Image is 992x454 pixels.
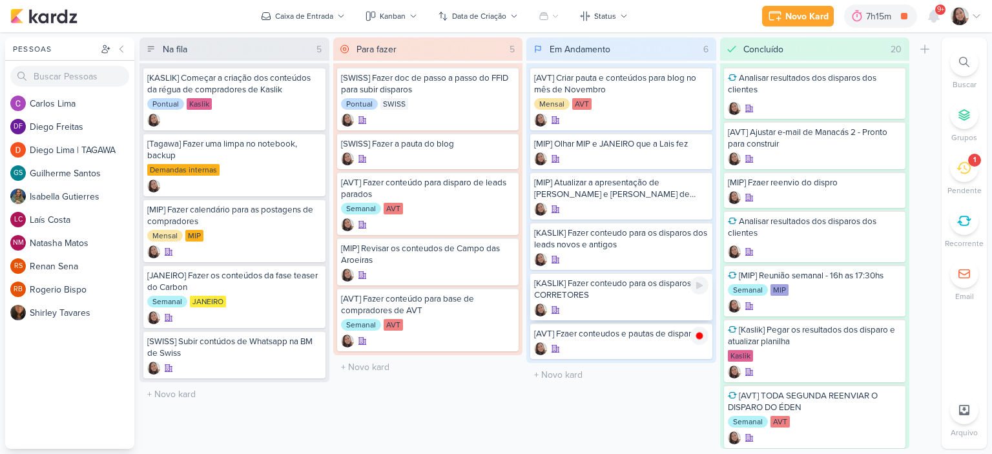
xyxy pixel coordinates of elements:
div: SWISS [380,98,408,110]
p: Email [955,291,974,302]
p: Grupos [951,132,977,143]
div: Natasha Matos [10,235,26,251]
div: [MIP] Reunião semanal - 16h as 17:30hs [728,270,902,282]
div: G u i l h e r m e S a n t o s [30,167,134,180]
div: AVT [572,98,592,110]
img: Sharlene Khoury [147,362,160,375]
p: NM [13,240,24,247]
img: tracking [690,327,708,345]
div: Semanal [341,203,381,214]
div: [MIP] Revisar os conteudos de Campo das Aroeiras [341,243,515,266]
img: Sharlene Khoury [728,191,741,204]
div: Criador(a): Sharlene Khoury [728,431,741,444]
img: Sharlene Khoury [951,7,969,25]
div: Semanal [147,296,187,307]
p: Recorrente [945,238,984,249]
img: Sharlene Khoury [534,342,547,355]
div: [AVT] Ajustar e-mail de Manacás 2 - Pronto para construir [728,127,902,150]
div: 5 [504,43,520,56]
div: Mensal [534,98,570,110]
div: Novo Kard [785,10,829,23]
div: C a r l o s L i m a [30,97,134,110]
div: Criador(a): Sharlene Khoury [534,253,547,266]
div: Criador(a): Sharlene Khoury [728,366,741,378]
p: Pendente [947,185,982,196]
div: [AVT] Fzaer conteudos e pautas de disparos [534,328,708,340]
div: Renan Sena [10,258,26,274]
p: Buscar [953,79,976,90]
input: Buscar Pessoas [10,66,129,87]
img: Sharlene Khoury [341,218,354,231]
img: Sharlene Khoury [147,311,160,324]
img: Sharlene Khoury [341,114,354,127]
div: Criador(a): Sharlene Khoury [534,304,547,316]
img: Shirley Tavares [10,305,26,320]
div: 7h15m [866,10,895,23]
div: Criador(a): Sharlene Khoury [147,114,160,127]
div: [KASLIK] Começar a criação dos conteúdos da régua de compradores de Kaslik [147,72,322,96]
img: Sharlene Khoury [534,304,547,316]
div: Semanal [728,284,768,296]
div: Criador(a): Sharlene Khoury [534,152,547,165]
input: + Novo kard [529,366,714,384]
img: Sharlene Khoury [534,203,547,216]
img: Sharlene Khoury [147,245,160,258]
img: Sharlene Khoury [728,102,741,115]
div: [JANEIRO] Fazer os conteúdos da fase teaser do Carbon [147,270,322,293]
div: Criador(a): Sharlene Khoury [728,300,741,313]
div: [MIP] Fzaer reenvio do dispro [728,177,902,189]
div: [KASLIK] Fazer conteudo para os disparos dos CORRETORES [534,278,708,301]
div: Mensal [147,230,183,242]
div: R e n a n S e n a [30,260,134,273]
div: Ligar relógio [690,276,708,294]
p: Arquivo [951,427,978,439]
div: JANEIRO [190,296,226,307]
input: + Novo kard [336,358,521,377]
img: Sharlene Khoury [534,253,547,266]
div: AVT [770,416,790,428]
p: RS [14,263,23,270]
div: Pessoas [10,43,98,55]
p: GS [14,170,23,177]
div: Diego Freitas [10,119,26,134]
div: 1 [973,155,976,165]
p: RB [14,286,23,293]
div: Pontual [341,98,378,110]
img: Sharlene Khoury [534,152,547,165]
img: Sharlene Khoury [728,245,741,258]
div: [KASLIK] Fazer conteudo para os disparos dos leads novos e antigos [534,227,708,251]
img: Sharlene Khoury [728,300,741,313]
div: Criador(a): Sharlene Khoury [534,114,547,127]
div: [Kaslik] Pegar os resultados dos disparo e atualizar planilha [728,324,902,347]
div: [AVT] TODA SEGUNDA REENVIAR O DISPARO DO ÉDEN [728,390,902,413]
div: Criador(a): Sharlene Khoury [341,218,354,231]
img: Carlos Lima [10,96,26,111]
img: Sharlene Khoury [728,431,741,444]
div: Criador(a): Sharlene Khoury [147,311,160,324]
div: Criador(a): Sharlene Khoury [341,152,354,165]
div: [Tagawa] Fazer uma limpa no notebook, backup [147,138,322,161]
div: Criador(a): Sharlene Khoury [728,152,741,165]
img: Sharlene Khoury [147,114,160,127]
div: N a t a s h a M a t o s [30,236,134,250]
div: AVT [384,319,403,331]
div: [SWISS] Subir contúdos de Whatsapp na BM de Swiss [147,336,322,359]
div: Criador(a): Sharlene Khoury [341,269,354,282]
div: Criador(a): Sharlene Khoury [341,335,354,347]
img: Sharlene Khoury [147,180,160,192]
div: Analisar resultados dos disparos dos clientes [728,216,902,239]
div: Criador(a): Sharlene Khoury [728,245,741,258]
div: Analisar resultados dos disparos dos clientes [728,72,902,96]
div: [AVT] Fazer conteúdo para disparo de leads parados [341,177,515,200]
div: AVT [384,203,403,214]
div: Kaslik [187,98,212,110]
img: Isabella Gutierres [10,189,26,204]
div: [AVT] Fazer conteúdo para base de compradores de AVT [341,293,515,316]
div: Semanal [728,416,768,428]
div: [SWISS] Fazer doc de passo a passo do FFID para subir disparos [341,72,515,96]
img: Diego Lima | TAGAWA [10,142,26,158]
img: Sharlene Khoury [341,269,354,282]
div: D i e g o F r e i t a s [30,120,134,134]
div: [MIP] Atualizar a apresentação de MIP e Janeior de resultados e enviar para o Gustavo e Marcos [534,177,708,200]
div: Kaslik [728,350,753,362]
